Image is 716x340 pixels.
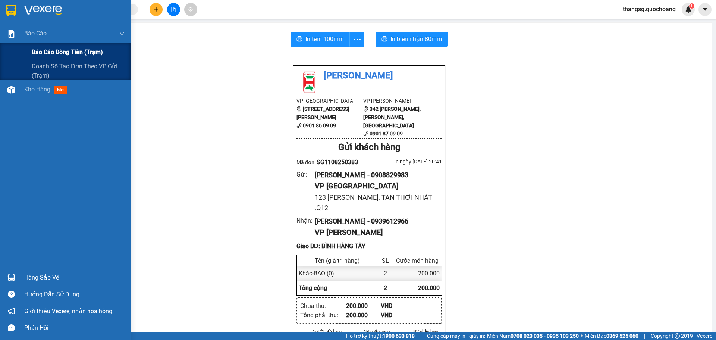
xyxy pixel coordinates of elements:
[24,86,50,93] span: Kho hàng
[188,7,193,12] span: aim
[675,333,680,339] span: copyright
[381,36,387,43] span: printer
[8,291,15,298] span: question-circle
[7,86,15,94] img: warehouse-icon
[303,122,336,128] b: 0901 86 09 09
[346,332,415,340] span: Hỗ trợ kỹ thuật:
[296,123,302,128] span: phone
[315,216,436,227] div: [PERSON_NAME] - 0939612966
[305,34,344,44] span: In tem 100mm
[395,257,440,264] div: Cước món hàng
[7,274,15,281] img: warehouse-icon
[6,5,16,16] img: logo-vxr
[381,301,415,311] div: VND
[689,3,694,9] sup: 1
[370,131,403,137] b: 0901 87 09 09
[363,106,421,128] b: 342 [PERSON_NAME], [PERSON_NAME], [GEOGRAPHIC_DATA]
[296,170,315,179] div: Gửi :
[346,301,381,311] div: 200.000
[585,332,638,340] span: Miền Bắc
[167,3,180,16] button: file-add
[350,35,364,44] span: more
[6,6,82,23] div: [GEOGRAPHIC_DATA]
[427,332,485,340] span: Cung cấp máy in - giấy in:
[378,266,393,281] div: 2
[702,6,709,13] span: caret-down
[171,7,176,12] span: file-add
[390,34,442,44] span: In biên nhận 80mm
[150,3,163,16] button: plus
[154,7,159,12] span: plus
[698,3,712,16] button: caret-down
[317,159,358,166] span: SG1108250383
[363,97,430,105] li: VP [PERSON_NAME]
[24,322,125,334] div: Phản hồi
[119,31,125,37] span: down
[346,311,381,320] div: 200.000
[24,306,112,316] span: Giới thiệu Vexere, nhận hoa hồng
[87,32,147,43] div: 0939612966
[363,131,368,136] span: phone
[184,3,197,16] button: aim
[296,140,442,155] div: Gửi khách hàng
[296,241,442,251] div: Giao DĐ: BÌNH HÀNG TÂY
[299,257,376,264] div: Tên (giá trị hàng)
[361,328,393,335] li: NV nhận hàng
[299,284,327,291] span: Tổng cộng
[381,311,415,320] div: VND
[6,23,82,32] div: [PERSON_NAME]
[315,192,436,213] div: 123 [PERSON_NAME], TÂN THỚI NHẤT ,Q12
[410,328,442,335] li: NV nhận hàng
[87,43,140,69] span: BÌNH HÀNG TÂY
[349,32,364,47] button: more
[511,333,579,339] strong: 0708 023 035 - 0935 103 250
[300,311,346,320] div: Tổng phải thu :
[315,180,436,192] div: VP [GEOGRAPHIC_DATA]
[54,86,67,94] span: mới
[315,170,436,180] div: [PERSON_NAME] - 0908829983
[87,6,105,14] span: Nhận:
[420,332,421,340] span: |
[6,32,82,43] div: 0908829983
[685,6,692,13] img: icon-new-feature
[8,308,15,315] span: notification
[393,266,442,281] div: 200.000
[418,284,440,291] span: 200.000
[24,272,125,283] div: Hàng sắp về
[6,6,18,14] span: Gửi:
[487,332,579,340] span: Miền Nam
[376,32,448,47] button: printerIn biên nhận 80mm
[296,69,442,83] li: [PERSON_NAME]
[296,106,302,112] span: environment
[87,23,147,32] div: [PERSON_NAME]
[296,157,369,167] div: Mã đơn:
[8,324,15,331] span: message
[7,30,15,38] img: solution-icon
[363,106,368,112] span: environment
[291,32,350,47] button: printerIn tem 100mm
[6,43,82,78] div: 123 [PERSON_NAME], TÂN THỚI NHẤT ,Q12
[315,227,436,238] div: VP [PERSON_NAME]
[296,69,323,95] img: logo.jpg
[690,3,693,9] span: 1
[617,4,682,14] span: thangsg.quochoang
[296,97,363,105] li: VP [GEOGRAPHIC_DATA]
[369,157,442,166] div: In ngày: [DATE] 20:41
[24,289,125,300] div: Hướng dẫn sử dụng
[383,333,415,339] strong: 1900 633 818
[24,29,47,38] span: Báo cáo
[606,333,638,339] strong: 0369 525 060
[296,106,349,120] b: [STREET_ADDRESS][PERSON_NAME]
[299,270,334,277] span: Khác - BAO (0)
[380,257,391,264] div: SL
[644,332,645,340] span: |
[384,284,387,291] span: 2
[32,47,103,57] span: Báo cáo dòng tiền (trạm)
[581,334,583,337] span: ⚪️
[32,62,125,80] span: Doanh số tạo đơn theo VP gửi (trạm)
[87,6,147,23] div: [PERSON_NAME]
[300,301,346,311] div: Chưa thu :
[296,216,315,225] div: Nhận :
[87,47,98,54] span: DĐ:
[296,36,302,43] span: printer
